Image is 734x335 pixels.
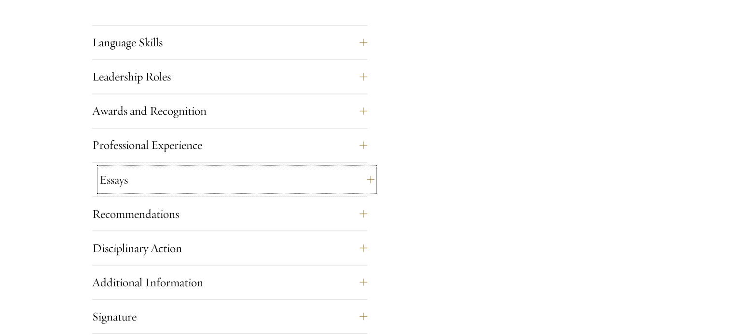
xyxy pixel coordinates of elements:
[92,270,367,294] button: Additional Information
[92,236,367,259] button: Disciplinary Action
[92,202,367,225] button: Recommendations
[99,168,374,191] button: Essays
[92,31,367,54] button: Language Skills
[92,134,367,157] button: Professional Experience
[92,99,367,122] button: Awards and Recognition
[92,305,367,328] button: Signature
[92,65,367,88] button: Leadership Roles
